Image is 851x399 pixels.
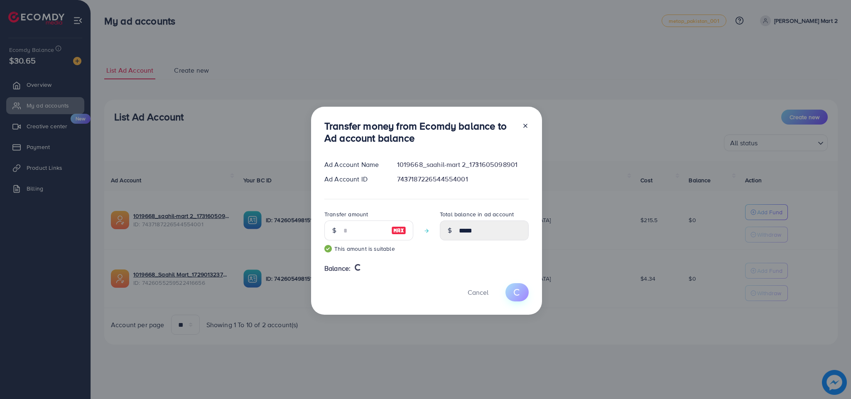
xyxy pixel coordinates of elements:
[457,283,499,301] button: Cancel
[468,288,488,297] span: Cancel
[318,174,390,184] div: Ad Account ID
[324,245,332,252] img: guide
[324,245,413,253] small: This amount is suitable
[324,120,515,144] h3: Transfer money from Ecomdy balance to Ad account balance
[391,225,406,235] img: image
[390,174,535,184] div: 7437187226544554001
[440,210,514,218] label: Total balance in ad account
[318,160,390,169] div: Ad Account Name
[390,160,535,169] div: 1019668_saahil-mart 2_1731605098901
[324,264,351,273] span: Balance:
[324,210,368,218] label: Transfer amount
